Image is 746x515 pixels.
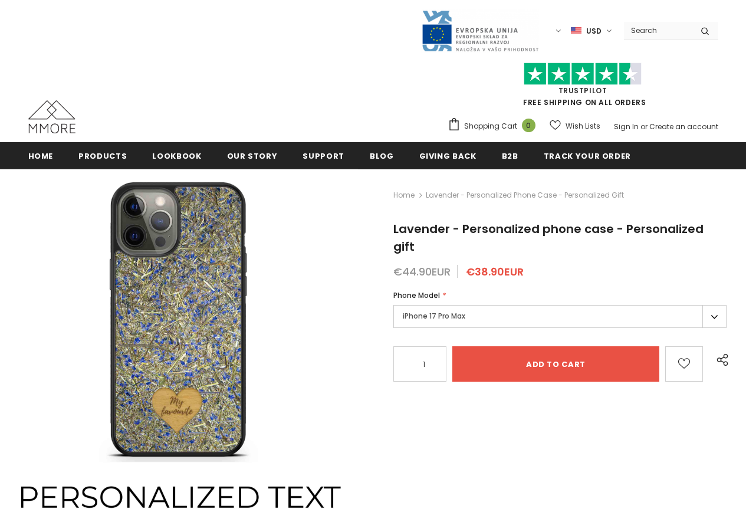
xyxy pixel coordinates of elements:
[614,122,639,132] a: Sign In
[227,142,278,169] a: Our Story
[78,142,127,169] a: Products
[586,25,602,37] span: USD
[448,68,718,107] span: FREE SHIPPING ON ALL ORDERS
[466,264,524,279] span: €38.90EUR
[78,150,127,162] span: Products
[303,142,344,169] a: support
[370,142,394,169] a: Blog
[452,346,659,382] input: Add to cart
[426,188,624,202] span: Lavender - Personalized phone case - Personalized gift
[152,142,201,169] a: Lookbook
[393,221,704,255] span: Lavender - Personalized phone case - Personalized gift
[393,188,415,202] a: Home
[393,264,451,279] span: €44.90EUR
[421,25,539,35] a: Javni Razpis
[464,120,517,132] span: Shopping Cart
[550,116,600,136] a: Wish Lists
[421,9,539,53] img: Javni Razpis
[624,22,692,39] input: Search Site
[419,150,476,162] span: Giving back
[28,150,54,162] span: Home
[544,150,631,162] span: Track your order
[524,63,642,86] img: Trust Pilot Stars
[640,122,648,132] span: or
[571,26,581,36] img: USD
[502,142,518,169] a: B2B
[502,150,518,162] span: B2B
[152,150,201,162] span: Lookbook
[227,150,278,162] span: Our Story
[303,150,344,162] span: support
[28,142,54,169] a: Home
[393,290,440,300] span: Phone Model
[28,100,75,133] img: MMORE Cases
[393,305,727,328] label: iPhone 17 Pro Max
[448,117,541,135] a: Shopping Cart 0
[522,119,535,132] span: 0
[419,142,476,169] a: Giving back
[544,142,631,169] a: Track your order
[558,86,607,96] a: Trustpilot
[649,122,718,132] a: Create an account
[566,120,600,132] span: Wish Lists
[370,150,394,162] span: Blog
